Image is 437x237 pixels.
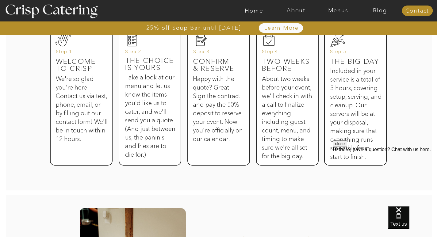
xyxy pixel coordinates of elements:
a: About [275,8,317,14]
a: Menus [317,8,359,14]
a: Learn More [250,25,313,31]
h3: About two weeks before your event, we'll check in with a call to finalize everything including gu... [262,75,312,157]
h3: The big day [330,58,380,67]
iframe: podium webchat widget bubble [388,206,437,237]
a: 25% off Soup Bar until [DATE]! [124,25,266,31]
h3: Two weeks before [262,58,312,67]
h3: Included in your service is a total of 5 hours, covering setup, serving, and cleanup. Our servers... [330,67,382,149]
h3: Step 3 [193,49,240,58]
a: Contact [402,8,433,14]
a: Blog [359,8,401,14]
h3: Welcome to Crisp [56,58,106,67]
h3: The Choice is yours [125,57,175,66]
h3: Step 5 [330,49,376,58]
h3: Confirm & reserve [193,58,249,75]
h3: Take a look at our menu and let us know the items you'd like us to cater, and we'll send you a qu... [125,73,175,143]
h3: We're so glad you're here! Contact us via text, phone, email, or by filling out our contact form!... [56,75,108,157]
h3: Step 2 [125,49,171,58]
a: Home [233,8,275,14]
iframe: podium webchat widget prompt [333,140,437,214]
h3: Happy with the quote? Great! Sign the contract and pay the 50% deposit to reserve your event. Now... [193,75,243,157]
h3: Step 4 [262,49,308,58]
h3: Step 1 [56,49,102,58]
